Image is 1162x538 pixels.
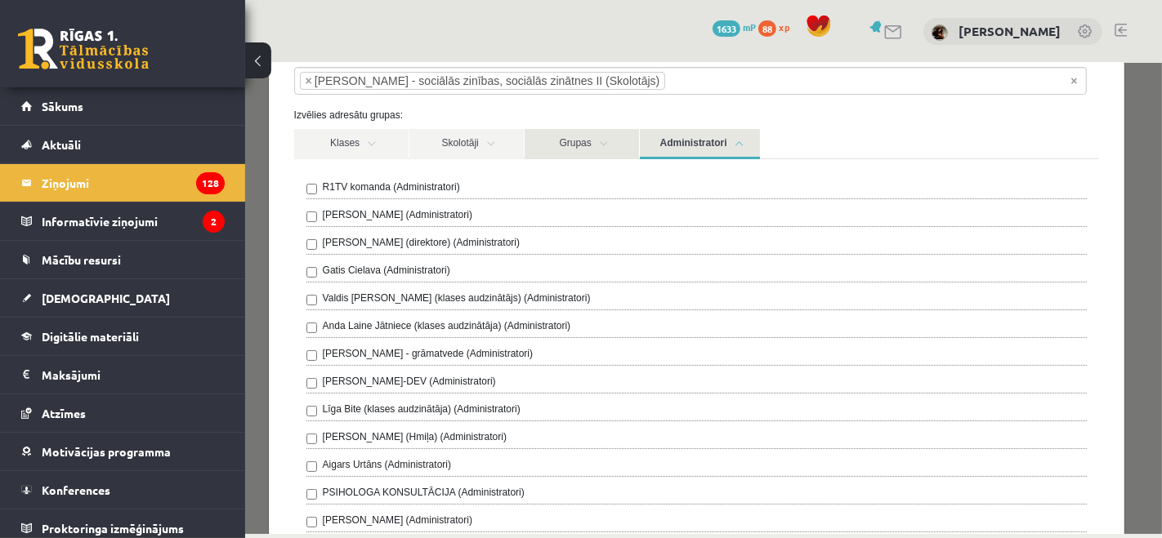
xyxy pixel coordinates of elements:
legend: Ziņojumi [42,164,225,202]
label: Aigars Urtāns (Administratori) [78,394,206,409]
span: Mācību resursi [42,252,121,267]
i: 2 [203,211,225,233]
span: Digitālie materiāli [42,329,139,344]
a: Atzīmes [21,394,225,432]
label: [PERSON_NAME] (Hmiļa) (Administratori) [78,367,261,381]
a: Grupas [279,66,394,96]
span: [DEMOGRAPHIC_DATA] [42,291,170,305]
a: Administratori [395,66,515,96]
li: Anita Jozus - sociālās zinības, sociālās zinātnes II (Skolotājs) [55,9,421,27]
span: 88 [758,20,776,37]
a: Motivācijas programma [21,433,225,470]
body: Rich Text Editor, wiswyg-editor-47025013769700-1758037603-904 [16,16,788,33]
span: Sākums [42,99,83,113]
label: R1TV komanda (Administratori) [78,117,215,131]
label: Valdis [PERSON_NAME] (klases audzinātājs) (Administratori) [78,228,346,242]
label: [PERSON_NAME] (direktore) (Administratori) [78,172,275,187]
a: 1633 mP [713,20,756,33]
label: [PERSON_NAME] (Administratori) [78,145,227,159]
legend: Informatīvie ziņojumi [42,202,225,240]
span: × [60,10,67,26]
label: PSIHOLOGA KONSULTĀCIJA (Administratori) [78,422,279,437]
span: Motivācijas programma [42,444,171,459]
label: [PERSON_NAME]-DEV (Administratori) [78,311,251,326]
legend: Maksājumi [42,356,225,393]
span: Aktuāli [42,137,81,152]
label: Anda Laine Jātniece (klases audzinātāja) (Administratori) [78,256,326,270]
i: 128 [196,172,225,194]
label: Izvēlies adresātu grupas: [37,45,867,60]
label: Gatis Cielava (Administratori) [78,200,205,215]
span: xp [779,20,789,33]
span: mP [743,20,756,33]
img: Džesika Ļeonoviča [932,24,948,41]
a: Skolotāji [164,66,279,96]
a: 88 xp [758,20,798,33]
span: Proktoringa izmēģinājums [42,521,184,536]
a: Ziņojumi128 [21,164,225,202]
span: Konferences [42,482,110,497]
label: [PERSON_NAME] - grāmatvede (Administratori) [78,283,288,298]
a: Rīgas 1. Tālmācības vidusskola [18,29,149,69]
span: 1633 [713,20,740,37]
a: Klases [49,66,163,96]
a: [DEMOGRAPHIC_DATA] [21,279,225,317]
a: Konferences [21,471,225,509]
span: Atzīmes [42,406,86,420]
a: Informatīvie ziņojumi2 [21,202,225,240]
label: [PERSON_NAME] (Administratori) [78,450,227,465]
label: Līga Bite (klases audzinātāja) (Administratori) [78,339,275,353]
a: Sākums [21,87,225,125]
a: Mācību resursi [21,241,225,278]
span: Noņemt visus vienumus [825,10,832,26]
a: Aktuāli [21,126,225,163]
a: Digitālie materiāli [21,318,225,355]
a: [PERSON_NAME] [959,23,1061,39]
a: Maksājumi [21,356,225,393]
